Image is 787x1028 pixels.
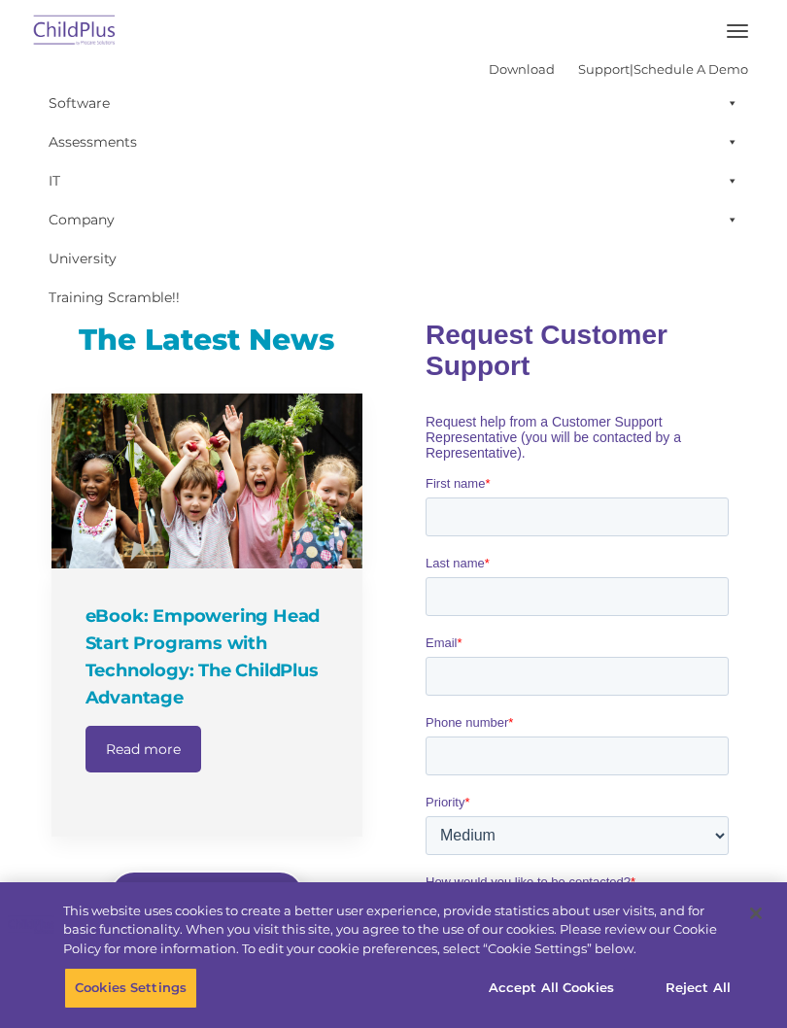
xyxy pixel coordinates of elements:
a: University [39,239,748,278]
a: IT [39,161,748,200]
button: Accept All Cookies [478,968,625,1009]
a: Download [489,61,555,77]
a: Training Scramble!! [39,278,748,317]
h3: The Latest News [51,321,362,360]
a: Company [39,200,748,239]
button: Reject All [637,968,759,1009]
div: This website uses cookies to create a better user experience, provide statistics about user visit... [63,902,733,959]
img: ChildPlus by Procare Solutions [29,9,120,54]
a: eBook: Empowering Head Start Programs with Technology: The ChildPlus Advantage [51,394,362,568]
button: Cookies Settings [64,968,197,1009]
font: | [489,61,748,77]
a: Read more [86,726,201,772]
a: Software [39,84,748,122]
a: Support [578,61,630,77]
a: Schedule A Demo [633,61,748,77]
a: Visit our blog [110,871,304,919]
button: Close [735,892,777,935]
h4: eBook: Empowering Head Start Programs with Technology: The ChildPlus Advantage [86,602,333,711]
a: Assessments [39,122,748,161]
